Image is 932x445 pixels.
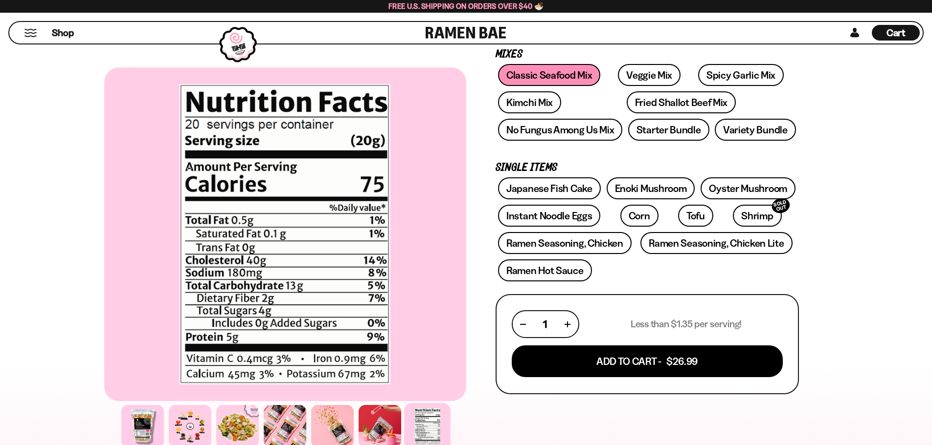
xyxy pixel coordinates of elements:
button: Mobile Menu Trigger [24,29,37,37]
span: Shop [52,26,74,40]
a: Enoki Mushroom [607,177,695,199]
a: Kimchi Mix [498,91,561,113]
span: 1 [543,318,547,330]
span: Free U.S. Shipping on Orders over $40 🍜 [388,1,544,11]
a: Veggie Mix [618,64,681,86]
a: Shop [52,25,74,41]
div: Cart [872,22,920,43]
button: Add To Cart - $26.99 [512,345,783,377]
a: Instant Noodle Eggs [498,205,600,227]
a: Starter Bundle [628,119,709,141]
a: Ramen Seasoning, Chicken [498,232,632,254]
p: Less than $1.35 per serving! [631,318,742,330]
div: SOLD OUT [770,196,792,215]
p: Single Items [496,163,799,172]
a: ShrimpSOLD OUT [733,205,781,227]
a: Ramen Hot Sauce [498,259,592,281]
a: No Fungus Among Us Mix [498,119,622,141]
a: Tofu [678,205,713,227]
a: Fried Shallot Beef Mix [627,91,736,113]
p: Mixes [496,50,799,59]
a: Spicy Garlic Mix [698,64,784,86]
a: Oyster Mushroom [701,177,796,199]
span: Cart [887,27,906,39]
a: Japanese Fish Cake [498,177,601,199]
a: Corn [620,205,659,227]
a: Variety Bundle [715,119,796,141]
a: Ramen Seasoning, Chicken Lite [640,232,792,254]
